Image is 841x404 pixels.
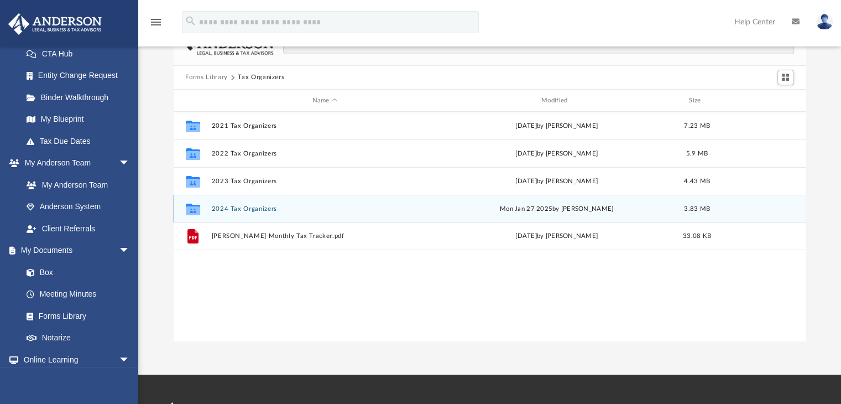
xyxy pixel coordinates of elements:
button: 2022 Tax Organizers [211,150,438,157]
div: [DATE] by [PERSON_NAME] [443,121,670,131]
a: Tax Due Dates [15,130,147,152]
a: Online Learningarrow_drop_down [8,349,141,371]
a: My Anderson Teamarrow_drop_down [8,152,141,174]
span: arrow_drop_down [119,152,141,175]
span: 4.43 MB [684,178,710,184]
div: grid [174,112,806,341]
i: search [185,15,197,27]
a: My Blueprint [15,108,141,131]
button: Switch to Grid View [777,70,794,85]
div: Name [211,96,438,106]
span: 7.23 MB [684,123,710,129]
div: Modified [443,96,670,106]
button: 2024 Tax Organizers [211,205,438,213]
a: Entity Change Request [15,65,147,87]
div: [DATE] by [PERSON_NAME] [443,232,670,242]
a: menu [149,21,163,29]
button: 2021 Tax Organizers [211,122,438,130]
span: arrow_drop_down [119,349,141,371]
div: Mon Jan 27 2025 by [PERSON_NAME] [443,204,670,214]
i: menu [149,15,163,29]
a: Notarize [15,327,141,349]
button: Forms Library [185,72,227,82]
a: Forms Library [15,305,135,327]
img: User Pic [816,14,833,30]
span: arrow_drop_down [119,240,141,262]
span: 33.08 KB [682,234,711,240]
a: Box [15,261,135,283]
a: Anderson System [15,196,141,218]
img: Anderson Advisors Platinum Portal [5,13,105,35]
button: Tax Organizers [238,72,284,82]
button: 2023 Tax Organizers [211,178,438,185]
span: 5.9 MB [686,151,708,157]
a: Meeting Minutes [15,283,141,305]
button: [PERSON_NAME] Monthly Tax Tracker.pdf [211,233,438,240]
span: 3.83 MB [684,206,710,212]
div: Size [675,96,719,106]
a: My Anderson Team [15,174,135,196]
div: [DATE] by [PERSON_NAME] [443,149,670,159]
a: CTA Hub [15,43,147,65]
div: id [724,96,801,106]
div: [DATE] by [PERSON_NAME] [443,177,670,187]
div: id [178,96,206,106]
a: My Documentsarrow_drop_down [8,240,141,262]
a: Binder Walkthrough [15,86,147,108]
a: Client Referrals [15,217,141,240]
